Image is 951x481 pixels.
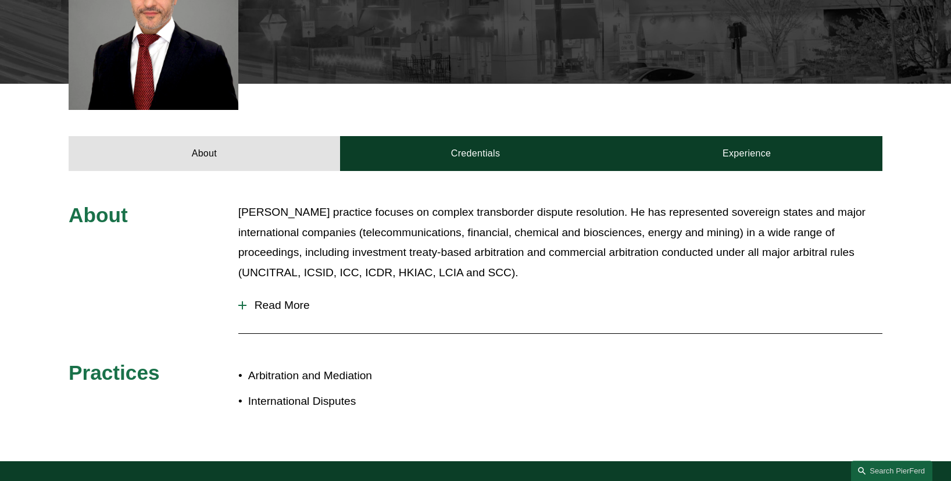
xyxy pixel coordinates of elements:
button: Read More [238,290,882,320]
a: Experience [611,136,882,171]
p: [PERSON_NAME] practice focuses on complex transborder dispute resolution. He has represented sove... [238,202,882,283]
span: Practices [69,361,160,384]
span: About [69,204,128,226]
a: About [69,136,340,171]
p: Arbitration and Mediation [248,366,476,386]
a: Credentials [340,136,612,171]
p: International Disputes [248,391,476,412]
span: Read More [246,299,882,312]
a: Search this site [851,461,932,481]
